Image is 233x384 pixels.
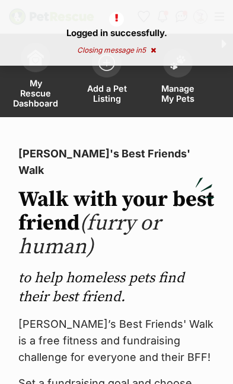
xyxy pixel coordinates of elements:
p: [PERSON_NAME]’s Best Friends' Walk is a free fitness and fundraising challenge for everyone and t... [18,316,215,366]
a: Add a Pet Listing [71,37,142,117]
p: [PERSON_NAME]'s Best Friends' Walk [18,146,215,179]
span: Add a Pet Listing [86,83,127,104]
span: (furry or human) [18,210,161,260]
p: to help homeless pets find their best friend. [18,269,215,306]
span: My Rescue Dashboard [13,78,58,108]
h2: Walk with your best friend [18,188,215,259]
span: Manage My Pets [157,83,199,104]
a: Manage My Pets [142,37,213,117]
